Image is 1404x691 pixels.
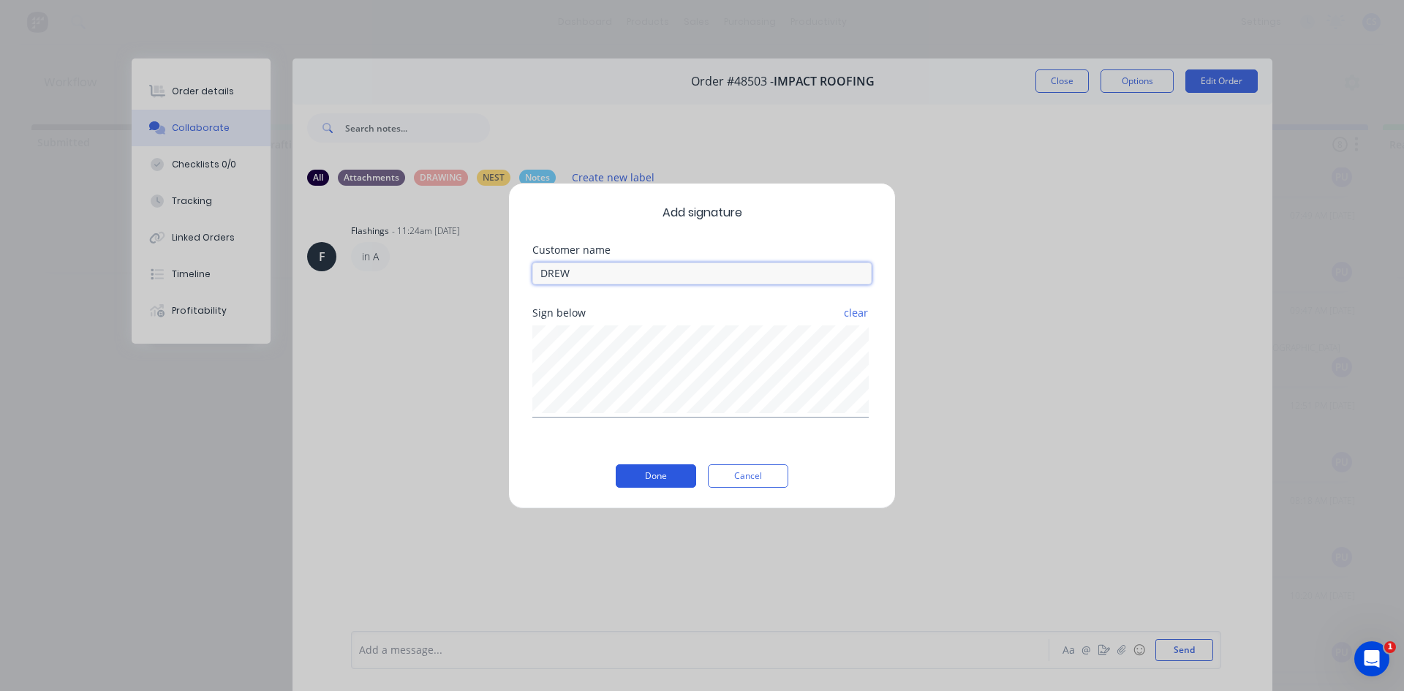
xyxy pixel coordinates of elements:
[708,464,788,488] button: Cancel
[1384,641,1396,653] span: 1
[1354,641,1389,676] iframe: Intercom live chat
[532,245,872,255] div: Customer name
[616,464,696,488] button: Done
[532,308,872,318] div: Sign below
[532,263,872,284] input: Enter customer name
[843,300,869,326] button: clear
[532,204,872,222] span: Add signature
